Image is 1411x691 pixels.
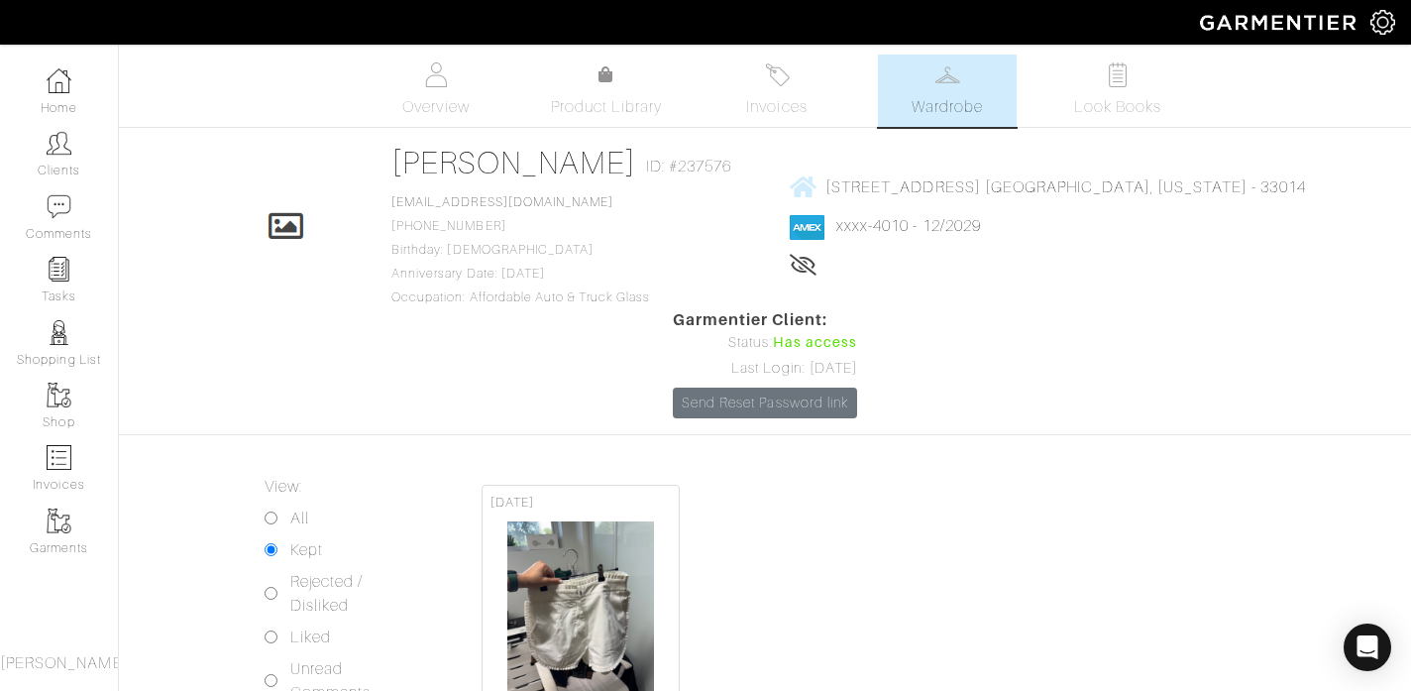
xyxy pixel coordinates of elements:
[47,131,71,156] img: clients-icon-6bae9207a08558b7cb47a8932f037763ab4055f8c8b6bfacd5dc20c3e0201464.png
[47,383,71,407] img: garments-icon-b7da505a4dc4fd61783c78ac3ca0ef83fa9d6f193b1c9dc38574b1d14d53ca28.png
[878,55,1017,127] a: Wardrobe
[47,68,71,93] img: dashboard-icon-dbcd8f5a0b271acd01030246c82b418ddd0df26cd7fceb0bd07c9910d44c42f6.png
[673,332,857,354] div: Status:
[1370,10,1395,35] img: gear-icon-white-bd11855cb880d31180b6d7d6211b90ccbf57a29d726f0c71d8c61bd08dd39cc2.png
[790,174,1306,199] a: [STREET_ADDRESS] [GEOGRAPHIC_DATA], [US_STATE] - 33014
[1074,95,1162,119] span: Look Books
[773,332,858,354] span: Has access
[47,257,71,282] img: reminder-icon-8004d30b9f0a5d33ae49ab947aed9ed385cf756f9e5892f1edd6e32f2345188e.png
[402,95,469,119] span: Overview
[673,308,857,332] span: Garmentier Client:
[391,195,613,209] a: [EMAIL_ADDRESS][DOMAIN_NAME]
[673,358,857,380] div: Last Login: [DATE]
[391,145,636,180] a: [PERSON_NAME]
[935,62,960,87] img: wardrobe-487a4870c1b7c33e795ec22d11cfc2ed9d08956e64fb3008fe2437562e282088.svg
[1106,62,1131,87] img: todo-9ac3debb85659649dc8f770b8b6100bb5dab4b48dedcbae339e5042a72dfd3cc.svg
[424,62,449,87] img: basicinfo-40fd8af6dae0f16599ec9e87c0ef1c0a1fdea2edbe929e3d69a839185d80c458.svg
[47,194,71,219] img: comment-icon-a0a6a9ef722e966f86d9cbdc48e553b5cf19dbc54f86b18d962a5391bc8f6eb6.png
[765,62,790,87] img: orders-27d20c2124de7fd6de4e0e44c1d41de31381a507db9b33961299e4e07d508b8c.svg
[265,475,302,499] label: View:
[290,570,422,618] label: Rejected / Disliked
[707,55,846,127] a: Invoices
[367,55,505,127] a: Overview
[836,217,981,235] a: xxxx-4010 - 12/2029
[290,507,309,530] label: All
[490,494,534,513] span: [DATE]
[646,155,732,178] span: ID: #237576
[673,388,857,418] a: Send Reset Password link
[1344,624,1391,671] div: Open Intercom Messenger
[537,63,676,119] a: Product Library
[1048,55,1187,127] a: Look Books
[825,177,1306,195] span: [STREET_ADDRESS] [GEOGRAPHIC_DATA], [US_STATE] - 33014
[391,195,650,304] span: [PHONE_NUMBER] Birthday: [DEMOGRAPHIC_DATA] Anniversary Date: [DATE] Occupation: Affordable Auto ...
[47,445,71,470] img: orders-icon-0abe47150d42831381b5fb84f609e132dff9fe21cb692f30cb5eec754e2cba89.png
[290,626,331,649] label: Liked
[551,95,663,119] span: Product Library
[746,95,807,119] span: Invoices
[290,538,323,562] label: Kept
[47,320,71,345] img: stylists-icon-eb353228a002819b7ec25b43dbf5f0378dd9e0616d9560372ff212230b889e62.png
[912,95,983,119] span: Wardrobe
[790,215,824,240] img: american_express-1200034d2e149cdf2cc7894a33a747db654cf6f8355cb502592f1d228b2ac700.png
[47,509,71,533] img: garments-icon-b7da505a4dc4fd61783c78ac3ca0ef83fa9d6f193b1c9dc38574b1d14d53ca28.png
[1190,5,1370,40] img: garmentier-logo-header-white-b43fb05a5012e4ada735d5af1a66efaba907eab6374d6393d1fbf88cb4ef424d.png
